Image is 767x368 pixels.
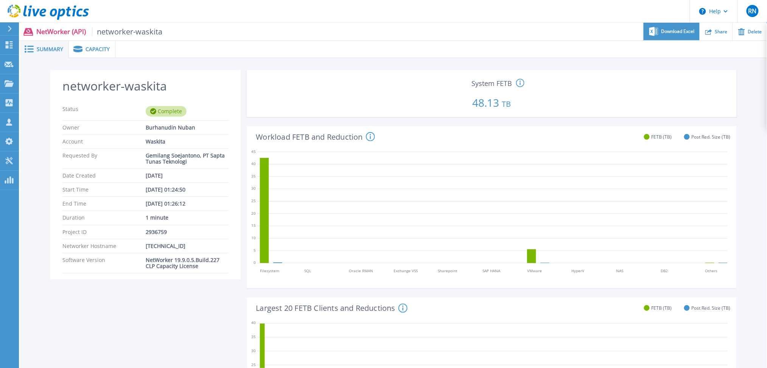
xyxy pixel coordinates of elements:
[256,132,375,141] h4: Workload FETB and Reduction
[62,257,146,269] p: Software Version
[251,173,256,179] text: 35
[62,106,146,117] p: Status
[349,268,373,273] tspan: Oracle RMAN
[62,139,146,145] p: Account
[572,268,585,273] tspan: HyperV
[250,88,734,114] p: 48.13
[438,268,458,273] tspan: Sharepoint
[146,139,229,145] div: Waskita
[251,211,256,216] text: 20
[661,29,695,34] span: Download Excel
[260,268,279,273] tspan: Filesystem
[661,268,668,273] tspan: DB2
[146,106,187,117] div: Complete
[146,243,229,249] div: [TECHNICAL_ID]
[251,186,256,191] text: 30
[254,260,256,265] text: 0
[146,215,229,221] div: 1 minute
[92,27,163,36] span: networker-waskita
[62,125,146,131] p: Owner
[251,348,256,353] text: 30
[62,79,229,93] h2: networker-waskita
[483,268,501,273] tspan: SAP HANA
[146,187,229,193] div: [DATE] 01:24:50
[251,223,256,228] text: 15
[251,198,256,204] text: 25
[146,257,229,269] div: NetWorker 19.9.0.5.Build.227 CLP Capacity License
[251,161,256,167] text: 40
[692,134,731,140] span: Post Red. Size (TB)
[62,153,146,165] p: Requested By
[86,47,110,52] span: Capacity
[692,305,731,311] span: Post Red. Size (TB)
[394,268,418,273] tspan: Exchange VSS
[62,229,146,235] p: Project ID
[146,173,229,179] div: [DATE]
[256,304,408,313] h4: Largest 20 FETB Clients and Reductions
[146,125,229,131] div: Burhanudin Nuban
[748,30,762,34] span: Delete
[146,153,229,165] div: Gemilang Soejantono, PT Sapta Tunas Teknologi
[616,268,624,273] tspan: NAS
[251,334,256,339] text: 35
[62,201,146,207] p: End Time
[62,187,146,193] p: Start Time
[36,27,163,36] p: NetWorker (API)
[706,268,718,273] tspan: Others
[251,320,256,325] text: 40
[748,8,756,14] span: RN
[251,362,256,367] text: 25
[251,235,256,241] text: 10
[305,268,311,273] tspan: SQL
[37,47,63,52] span: Summary
[146,201,229,207] div: [DATE] 01:26:12
[652,305,672,311] span: FETB (TB)
[62,173,146,179] p: Date Created
[502,99,511,109] span: TB
[471,80,512,87] span: System FETB
[251,149,256,154] text: 45
[527,268,542,273] tspan: VMware
[62,215,146,221] p: Duration
[62,243,146,249] p: Networker Hostname
[715,30,728,34] span: Share
[652,134,672,140] span: FETB (TB)
[146,229,229,235] div: 2936759
[254,248,256,253] text: 5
